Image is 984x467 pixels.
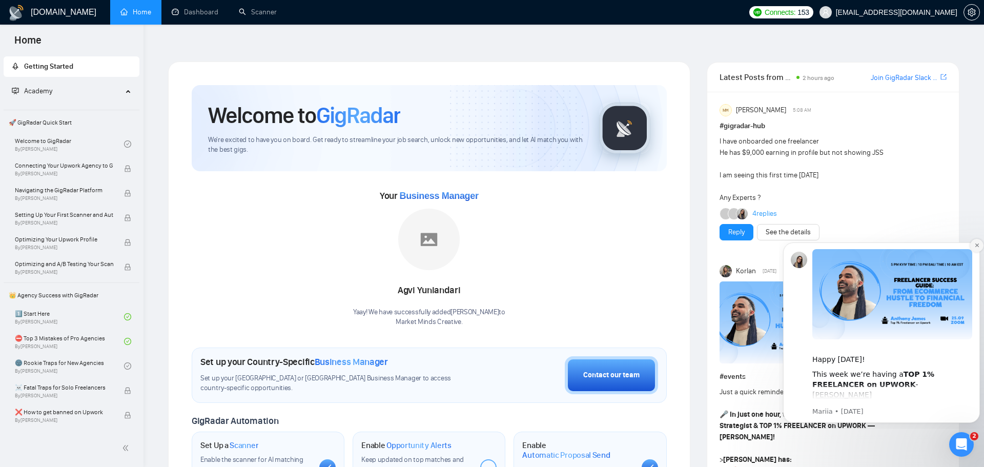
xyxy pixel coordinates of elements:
span: Set up your [GEOGRAPHIC_DATA] or [GEOGRAPHIC_DATA] Business Manager to access country-specific op... [200,374,475,393]
a: 1️⃣ Start HereBy[PERSON_NAME] [15,306,124,328]
span: Automatic Proposal Send [522,450,610,460]
span: double-left [122,443,132,453]
span: Optimizing Your Upwork Profile [15,234,113,245]
span: [DATE] [763,267,776,276]
span: check-circle [124,338,131,345]
a: Join GigRadar Slack Community [871,72,938,84]
span: Scanner [230,440,258,451]
a: homeHome [120,8,151,16]
h1: Set up your Country-Specific [200,356,388,368]
div: Yaay! We have successfully added [PERSON_NAME] to [353,308,505,327]
span: Business Manager [315,356,388,368]
button: setting [963,4,980,21]
span: 2 [970,432,978,440]
span: lock [124,412,131,419]
span: Academy [24,87,52,95]
img: Korlan [720,265,732,277]
img: placeholder.png [398,209,460,270]
span: lock [124,214,131,221]
span: check-circle [124,362,131,370]
span: Connecting Your Upwork Agency to GigRadar [15,160,113,171]
span: By [PERSON_NAME] [15,171,113,177]
span: 👑 Agency Success with GigRadar [5,285,138,306]
h1: # events [720,371,947,382]
span: Setting Up Your First Scanner and Auto-Bidder [15,210,113,220]
h1: Welcome to [208,101,400,129]
span: fund-projection-screen [12,87,19,94]
img: upwork-logo.png [753,8,762,16]
span: 🎤 [720,410,728,419]
a: 🌚 Rookie Traps for New AgenciesBy[PERSON_NAME] [15,355,124,377]
div: Contact our team [583,370,640,381]
a: Reply [728,227,745,238]
strong: In just one hour, we’ll be hosting an Amazon Growth Strategist & TOP 1% FREELANCER on UPWORK — [P... [720,410,897,441]
li: Getting Started [4,56,139,77]
span: Home [6,33,50,54]
span: [PERSON_NAME] [736,105,786,116]
div: Agvi Yuniandari [353,282,505,299]
span: 153 [797,7,809,18]
p: Market Minds Creative . [353,317,505,327]
span: lock [124,190,131,197]
span: Opportunity Alerts [386,440,452,451]
span: export [940,73,947,81]
span: rocket [12,63,19,70]
strong: [PERSON_NAME] has: [723,455,792,464]
span: Optimizing and A/B Testing Your Scanner for Better Results [15,259,113,269]
a: See the details [766,227,811,238]
span: By [PERSON_NAME] [15,245,113,251]
span: check-circle [124,313,131,320]
span: Getting Started [24,62,73,71]
h1: # gigradar-hub [720,120,947,132]
span: Latest Posts from the GigRadar Community [720,71,794,84]
span: lock [124,387,131,394]
span: ❌ How to get banned on Upwork [15,407,113,417]
img: F09H8TEEYJG-Anthony%20James.png [720,281,843,363]
img: Mariia Heshka [736,208,748,219]
button: Reply [720,224,753,240]
span: We're excited to have you on board. Get ready to streamline your job search, unlock new opportuni... [208,135,583,155]
span: lock [124,239,131,246]
span: GigRadar Automation [192,415,278,427]
span: By [PERSON_NAME] [15,417,113,423]
a: Welcome to GigRadarBy[PERSON_NAME] [15,133,124,155]
span: By [PERSON_NAME] [15,393,113,399]
a: export [940,72,947,82]
img: gigradar-logo.png [599,103,650,154]
span: check-circle [124,140,131,148]
span: ☠️ Fatal Traps for Solo Freelancers [15,382,113,393]
h1: Enable [522,440,633,460]
button: See the details [757,224,819,240]
a: searchScanner [239,8,277,16]
div: I have onboarded one freelancer He has $9,000 earning in profile but not showing JSS I am seeing ... [720,136,901,204]
iframe: Intercom live chat [949,432,974,457]
span: Business Manager [399,191,478,201]
span: 🚀 GigRadar Quick Start [5,112,138,133]
span: Navigating the GigRadar Platform [15,185,113,195]
iframe: Intercom notifications message [779,233,984,429]
h1: Enable [361,440,452,451]
img: logo [8,5,25,21]
span: By [PERSON_NAME] [15,269,113,275]
span: 5:08 AM [793,106,811,115]
span: Your [380,190,479,201]
span: lock [124,263,131,271]
span: setting [964,8,979,16]
div: MH [720,105,731,116]
a: dashboardDashboard [172,8,218,16]
span: By [PERSON_NAME] [15,220,113,226]
a: setting [963,8,980,16]
h1: Set Up a [200,440,258,451]
span: user [822,9,829,16]
span: By [PERSON_NAME] [15,195,113,201]
span: Academy [12,87,52,95]
span: lock [124,165,131,172]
